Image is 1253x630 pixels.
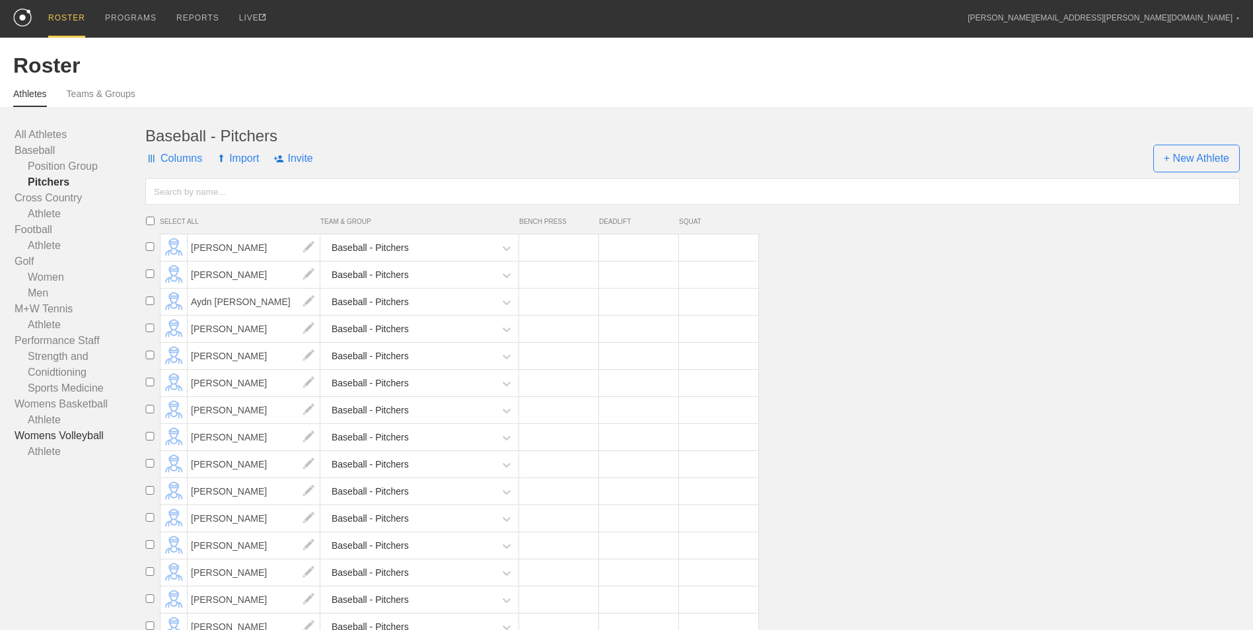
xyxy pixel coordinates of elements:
[188,296,320,307] a: Aydn [PERSON_NAME]
[13,53,1240,78] div: Roster
[15,380,145,396] a: Sports Medicine
[15,349,145,380] a: Strength and Conidtioning
[15,254,145,269] a: Golf
[15,301,145,317] a: M+W Tennis
[295,397,322,423] img: edit.png
[295,424,322,450] img: edit.png
[15,269,145,285] a: Women
[217,139,259,178] span: Import
[15,158,145,174] a: Position Group
[188,316,320,342] span: [PERSON_NAME]
[13,88,47,107] a: Athletes
[188,269,320,280] a: [PERSON_NAME]
[188,451,320,477] span: [PERSON_NAME]
[15,317,145,333] a: Athlete
[273,139,312,178] span: Invite
[145,178,1240,205] input: Search by name...
[295,370,322,396] img: edit.png
[332,236,409,260] div: Baseball - Pitchers
[519,218,592,225] span: BENCH PRESS
[188,532,320,559] span: [PERSON_NAME]
[188,377,320,388] a: [PERSON_NAME]
[188,323,320,334] a: [PERSON_NAME]
[15,428,145,444] a: Womens Volleyball
[332,479,409,504] div: Baseball - Pitchers
[188,234,320,261] span: [PERSON_NAME]
[295,343,322,369] img: edit.png
[188,431,320,442] a: [PERSON_NAME]
[188,262,320,288] span: [PERSON_NAME]
[332,344,409,368] div: Baseball - Pitchers
[188,559,320,586] span: [PERSON_NAME]
[145,127,1240,145] div: Baseball - Pitchers
[13,9,32,26] img: logo
[188,567,320,578] a: [PERSON_NAME]
[15,222,145,238] a: Football
[188,505,320,532] span: [PERSON_NAME]
[295,262,322,288] img: edit.png
[332,588,409,612] div: Baseball - Pitchers
[332,317,409,341] div: Baseball - Pitchers
[188,289,320,315] span: Aydn [PERSON_NAME]
[188,586,320,613] span: [PERSON_NAME]
[295,316,322,342] img: edit.png
[188,370,320,396] span: [PERSON_NAME]
[332,561,409,585] div: Baseball - Pitchers
[188,242,320,253] a: [PERSON_NAME]
[1153,145,1240,172] span: + New Athlete
[15,174,145,190] a: Pitchers
[295,478,322,505] img: edit.png
[188,404,320,415] a: [PERSON_NAME]
[15,396,145,412] a: Womens Basketball
[295,532,322,559] img: edit.png
[188,485,320,497] a: [PERSON_NAME]
[188,512,320,524] a: [PERSON_NAME]
[332,371,409,396] div: Baseball - Pitchers
[295,559,322,586] img: edit.png
[188,540,320,551] a: [PERSON_NAME]
[188,397,320,423] span: [PERSON_NAME]
[295,586,322,613] img: edit.png
[295,289,322,315] img: edit.png
[15,333,145,349] a: Performance Staff
[332,290,409,314] div: Baseball - Pitchers
[15,285,145,301] a: Men
[679,218,752,225] span: SQUAT
[332,398,409,423] div: Baseball - Pitchers
[145,139,202,178] span: Columns
[332,425,409,450] div: Baseball - Pitchers
[188,343,320,369] span: [PERSON_NAME]
[188,594,320,605] a: [PERSON_NAME]
[67,88,135,106] a: Teams & Groups
[188,478,320,505] span: [PERSON_NAME]
[332,452,409,477] div: Baseball - Pitchers
[15,143,145,158] a: Baseball
[332,263,409,287] div: Baseball - Pitchers
[295,451,322,477] img: edit.png
[15,238,145,254] a: Athlete
[295,505,322,532] img: edit.png
[320,218,519,225] span: TEAM & GROUP
[599,218,672,225] span: DEADLIFT
[295,234,322,261] img: edit.png
[188,424,320,450] span: [PERSON_NAME]
[1187,567,1253,630] iframe: Chat Widget
[332,534,409,558] div: Baseball - Pitchers
[188,350,320,361] a: [PERSON_NAME]
[15,412,145,428] a: Athlete
[188,458,320,470] a: [PERSON_NAME]
[332,507,409,531] div: Baseball - Pitchers
[15,206,145,222] a: Athlete
[160,218,320,225] span: SELECT ALL
[15,127,145,143] a: All Athletes
[15,444,145,460] a: Athlete
[15,190,145,206] a: Cross Country
[1236,15,1240,22] div: ▼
